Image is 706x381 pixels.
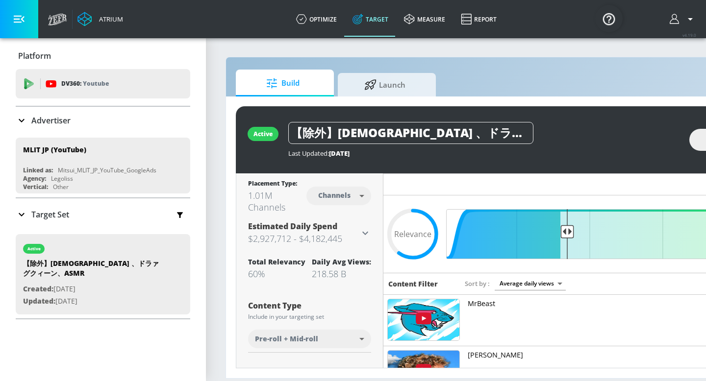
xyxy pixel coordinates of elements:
div: Vertical: [23,183,48,191]
div: active [253,130,273,138]
p: Target Set [31,209,69,220]
p: DV360: [61,78,109,89]
div: Total Relevancy [248,257,305,266]
span: Updated: [23,296,55,306]
a: Atrium [77,12,123,26]
div: active [27,246,41,251]
span: Estimated Daily Spend [248,221,337,232]
div: Linked as: [23,166,53,174]
span: [DATE] [329,149,350,158]
div: 60% [248,268,305,280]
div: Estimated Daily Spend$2,927,712 - $4,182,445 [248,221,371,245]
span: Launch [348,73,422,96]
p: Platform [18,50,51,61]
div: Target Set [16,198,190,231]
div: Include in your targeting set [248,314,371,320]
div: 218.58 B [312,268,371,280]
button: Open Resource Center [595,5,623,32]
div: Platform [16,42,190,70]
div: Placement Type: [248,179,306,190]
a: optimize [288,1,345,37]
div: Mitsui_MLIT_JP_YouTube_GoogleAds [58,166,156,174]
img: UUX6OQ3DkcsbYNE6H8uQQuVA [388,299,459,340]
a: Target [345,1,396,37]
p: [DATE] [23,295,160,308]
span: v 4.19.0 [682,32,696,38]
div: Average daily views [495,277,566,290]
span: Created: [23,284,53,293]
span: Pre-roll + Mid-roll [255,334,318,344]
div: 1.01M Channels [248,190,306,213]
div: Last Updated: [288,149,680,158]
div: Legoliss [51,174,73,183]
h3: $2,927,712 - $4,182,445 [248,232,359,245]
div: MLIT JP (YouTube) [23,145,86,154]
div: Advertiser [16,107,190,134]
div: Daily Avg Views: [312,257,371,266]
div: Content Type [248,302,371,310]
a: Report [453,1,504,37]
div: Atrium [95,15,123,24]
p: [DATE] [23,283,160,295]
span: Sort by [465,279,490,288]
div: MLIT JP (YouTube)Linked as:Mitsui_MLIT_JP_YouTube_GoogleAdsAgency:LegolissVertical:Other [16,138,190,193]
a: measure [396,1,453,37]
div: Other [53,183,69,191]
p: Advertiser [31,115,71,126]
div: DV360: Youtube [16,69,190,98]
p: Youtube [83,78,109,89]
div: 【除外】[DEMOGRAPHIC_DATA] 、ドラァグクィーン、ASMR [23,259,160,283]
span: Build [246,71,320,95]
span: Relevance [394,230,431,238]
div: Agency: [23,174,46,183]
h6: Content Filter [388,279,438,288]
div: active【除外】[DEMOGRAPHIC_DATA] 、ドラァグクィーン、ASMRCreated:[DATE]Updated:[DATE] [16,234,190,314]
div: Channels [313,191,355,199]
